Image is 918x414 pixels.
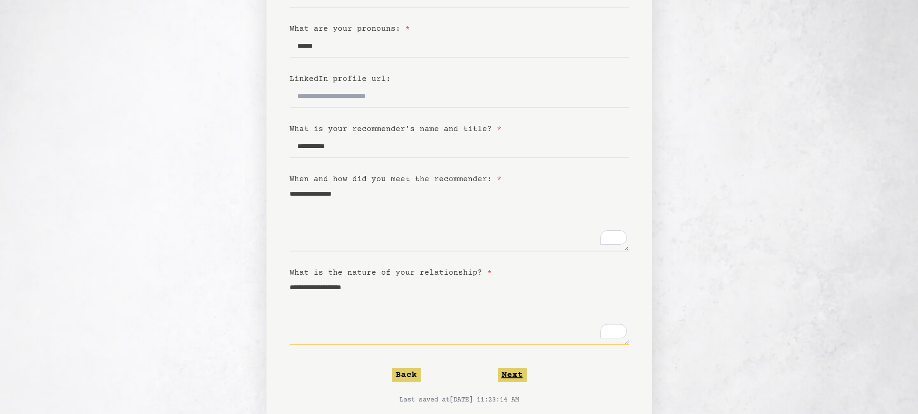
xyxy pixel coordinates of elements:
[392,368,421,382] button: Back
[290,185,629,252] textarea: To enrich screen reader interactions, please activate Accessibility in Grammarly extension settings
[290,279,629,345] textarea: To enrich screen reader interactions, please activate Accessibility in Grammarly extension settings
[290,395,629,405] p: Last saved at [DATE] 11:23:14 AM
[290,125,502,134] label: What is your recommender’s name and title?
[290,25,410,33] label: What are your pronouns:
[498,368,527,382] button: Next
[290,75,391,83] label: LinkedIn profile url:
[290,175,502,184] label: When and how did you meet the recommender:
[290,268,492,277] label: What is the nature of your relationship?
